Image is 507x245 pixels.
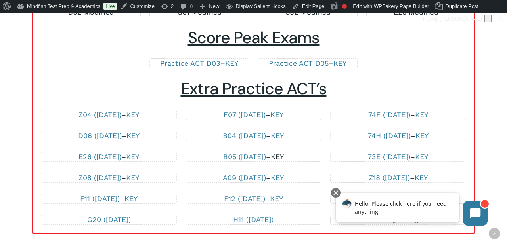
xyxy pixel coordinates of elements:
[369,173,410,182] a: Z18 ([DATE])
[223,131,266,140] a: B04 ([DATE])
[194,173,313,182] p: –
[78,131,122,140] a: D06 ([DATE])
[194,131,313,141] p: –
[368,131,411,140] a: 74H ([DATE])
[158,59,241,68] p: –
[339,173,458,182] p: –
[327,186,496,234] iframe: Chatbot
[224,110,266,119] a: F07 ([DATE])
[78,152,121,161] a: E26 ([DATE])
[415,131,429,140] a: KEY
[194,152,313,161] p: –
[270,194,283,203] a: KEY
[49,131,168,141] p: –
[368,110,410,119] a: 74F ([DATE])
[339,110,458,120] p: –
[333,59,346,67] a: KEY
[271,152,284,161] a: KEY
[49,152,168,161] p: –
[224,194,265,203] a: F12 ([DATE])
[87,215,131,224] a: G20 ([DATE])
[233,215,274,224] a: H11 ([DATE])
[415,110,428,119] a: KEY
[223,152,266,161] a: B05 ([DATE])
[415,152,428,161] a: KEY
[188,27,320,48] span: Score Peak Exams
[49,110,168,120] p: –
[440,16,482,22] span: [PERSON_NAME]
[181,78,327,99] span: Extra Practice ACT’s
[194,110,313,120] p: –
[223,173,266,182] a: A09 ([DATE])
[225,59,238,67] a: KEY
[339,131,458,141] p: –
[194,194,313,203] p: –
[49,173,168,182] p: –
[160,59,220,67] a: Practice ACT D03
[368,152,410,161] a: 73E ([DATE])
[126,131,140,140] a: KEY
[126,173,139,182] a: KEY
[271,173,284,182] a: KEY
[49,194,168,203] p: –
[78,173,121,182] a: Z08 ([DATE])
[80,194,120,203] a: F11 ([DATE])
[126,152,139,161] a: KEY
[126,110,139,119] a: KEY
[270,110,283,119] a: KEY
[271,131,284,140] a: KEY
[124,194,138,203] a: KEY
[266,59,349,68] p: –
[78,110,121,119] a: Z04 ([DATE])
[415,173,428,182] a: KEY
[339,152,458,161] p: –
[420,13,495,25] a: Howdy,
[342,4,347,9] div: Focus keyphrase not set
[269,59,329,67] a: Practice ACT D05
[103,3,117,10] a: Live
